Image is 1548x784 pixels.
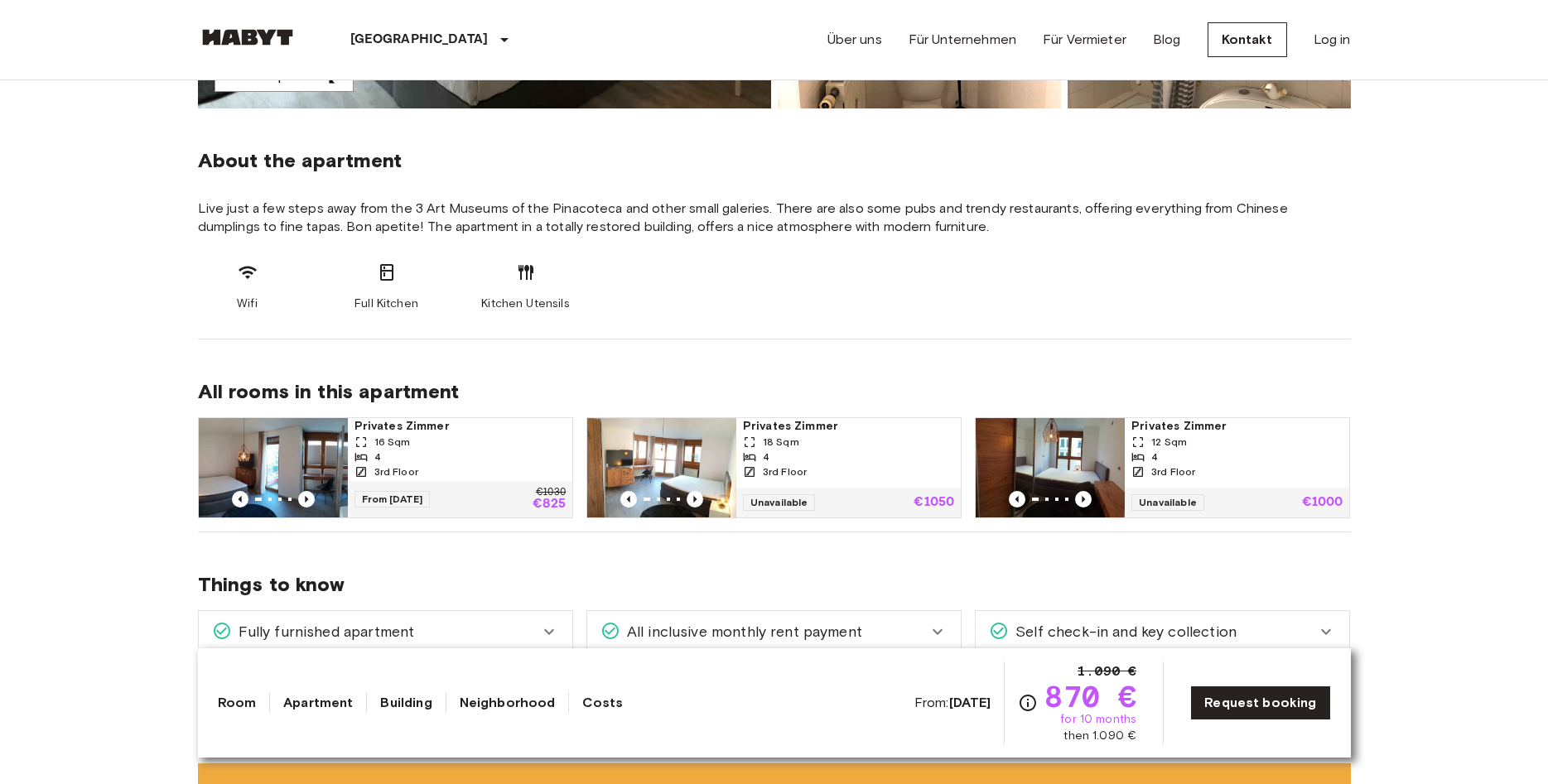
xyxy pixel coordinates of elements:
[1075,491,1092,507] button: Previous image
[198,200,1351,236] span: Live just a few steps away from the 3 Art Museums of the Pinacoteca and other small galeries. The...
[198,29,297,46] img: Habyt
[582,693,623,713] a: Costs
[198,417,573,518] a: Marketing picture of unit DE-02-010-001-04HFPrevious imagePrevious imagePrivates Zimmer16 Sqm43rd...
[1131,418,1343,435] span: Privates Zimmer
[687,491,703,507] button: Previous image
[1009,621,1237,642] span: Self check-in and key collection
[743,418,954,435] span: Privates Zimmer
[743,494,816,511] span: Unavailable
[374,450,381,464] span: 4
[283,693,353,713] a: Apartment
[298,491,315,507] button: Previous image
[1302,496,1343,509] p: €1000
[1314,30,1351,50] a: Log in
[827,30,882,50] a: Über uns
[354,491,431,507] span: From [DATE]
[374,435,411,450] span: 16 Sqm
[354,296,418,312] span: Full Kitchen
[232,621,415,642] span: Fully furnished apartment
[1151,464,1195,479] span: 3rd Floor
[763,435,799,450] span: 18 Sqm
[536,488,566,498] p: €1030
[198,572,1351,597] span: Things to know
[1190,685,1330,720] a: Request booking
[460,693,556,713] a: Neighborhood
[763,464,807,479] span: 3rd Floor
[199,418,348,517] img: Marketing picture of unit DE-02-010-001-04HF
[1060,711,1136,728] span: for 10 months
[481,296,569,312] span: Kitchen Utensils
[976,611,1349,652] div: Self check-in and key collection
[218,693,257,713] a: Room
[1131,494,1204,511] span: Unavailable
[763,450,769,464] span: 4
[1018,693,1038,713] svg: Check cost overview for full price breakdown. Please note that discounts apply to new joiners onl...
[1151,435,1187,450] span: 12 Sqm
[909,30,1016,50] a: Für Unternehmen
[914,694,991,712] span: From:
[354,418,566,435] span: Privates Zimmer
[1044,681,1136,711] span: 870 €
[586,417,962,518] a: Marketing picture of unit DE-02-010-001-03HFPrevious imagePrevious imagePrivates Zimmer18 Sqm43rd...
[374,464,418,479] span: 3rd Floor
[199,611,572,652] div: Fully furnished apartment
[587,611,961,652] div: All inclusive monthly rent payment
[533,498,566,511] p: €825
[198,379,1351,404] span: All rooms in this apartment
[976,418,1125,517] img: Marketing picture of unit DE-02-010-001-01HF
[198,148,403,173] span: About the apartment
[237,296,258,312] span: Wifi
[1151,450,1158,464] span: 4
[914,496,954,509] p: €1050
[1063,728,1136,744] span: then 1.090 €
[620,491,637,507] button: Previous image
[587,418,736,517] img: Marketing picture of unit DE-02-010-001-03HF
[350,30,489,50] p: [GEOGRAPHIC_DATA]
[1043,30,1126,50] a: Für Vermieter
[949,695,991,710] b: [DATE]
[1078,661,1136,681] span: 1.090 €
[1153,30,1181,50] a: Blog
[380,693,432,713] a: Building
[1009,491,1025,507] button: Previous image
[232,491,248,507] button: Previous image
[975,417,1350,518] a: Marketing picture of unit DE-02-010-001-01HFPrevious imagePrevious imagePrivates Zimmer12 Sqm43rd...
[620,621,862,642] span: All inclusive monthly rent payment
[1208,22,1287,57] a: Kontakt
